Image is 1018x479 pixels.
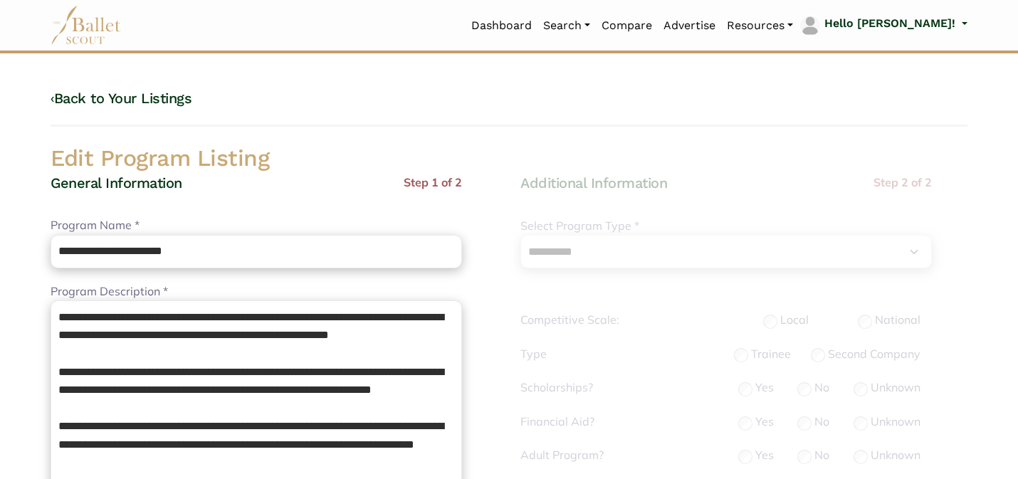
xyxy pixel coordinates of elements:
a: ‹Back to Your Listings [51,90,191,107]
img: profile picture [800,16,820,36]
a: profile picture Hello [PERSON_NAME]! [799,14,967,37]
label: Program Name * [51,216,140,235]
a: Compare [596,11,658,41]
a: Resources [721,11,799,41]
p: Hello [PERSON_NAME]! [824,14,955,33]
a: Dashboard [466,11,537,41]
label: Program Description * [51,283,168,301]
code: ‹ [51,89,54,107]
a: Search [537,11,596,41]
a: Advertise [658,11,721,41]
h4: General Information [51,174,182,192]
h2: Edit Program Listing [39,144,979,174]
p: Step 1 of 2 [404,174,462,192]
